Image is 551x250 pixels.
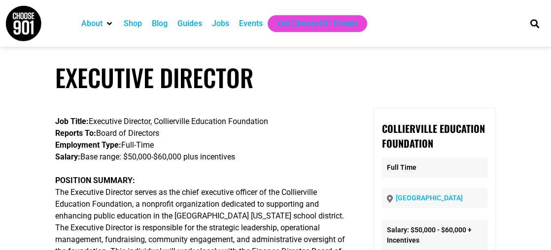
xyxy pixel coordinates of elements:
[277,18,357,30] a: Get Choose901 Emails
[76,15,515,32] nav: Main nav
[55,63,496,92] h1: Executive Director
[177,18,202,30] a: Guides
[382,121,485,151] strong: Collierville Education Foundation
[55,152,80,161] strong: Salary:
[526,15,543,31] div: Search
[55,117,89,126] strong: Job Title:
[55,140,121,150] strong: Employment Type:
[212,18,229,30] a: Jobs
[76,15,119,32] div: About
[55,128,96,138] strong: Reports To:
[239,18,263,30] a: Events
[55,116,351,163] p: Executive Director, Collierville Education Foundation Board of Directors Full-Time Base range: $5...
[81,18,103,30] a: About
[55,176,135,185] strong: POSITION SUMMARY:
[124,18,142,30] a: Shop
[382,157,488,178] p: Full Time
[396,194,463,202] a: [GEOGRAPHIC_DATA]
[152,18,168,30] a: Blog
